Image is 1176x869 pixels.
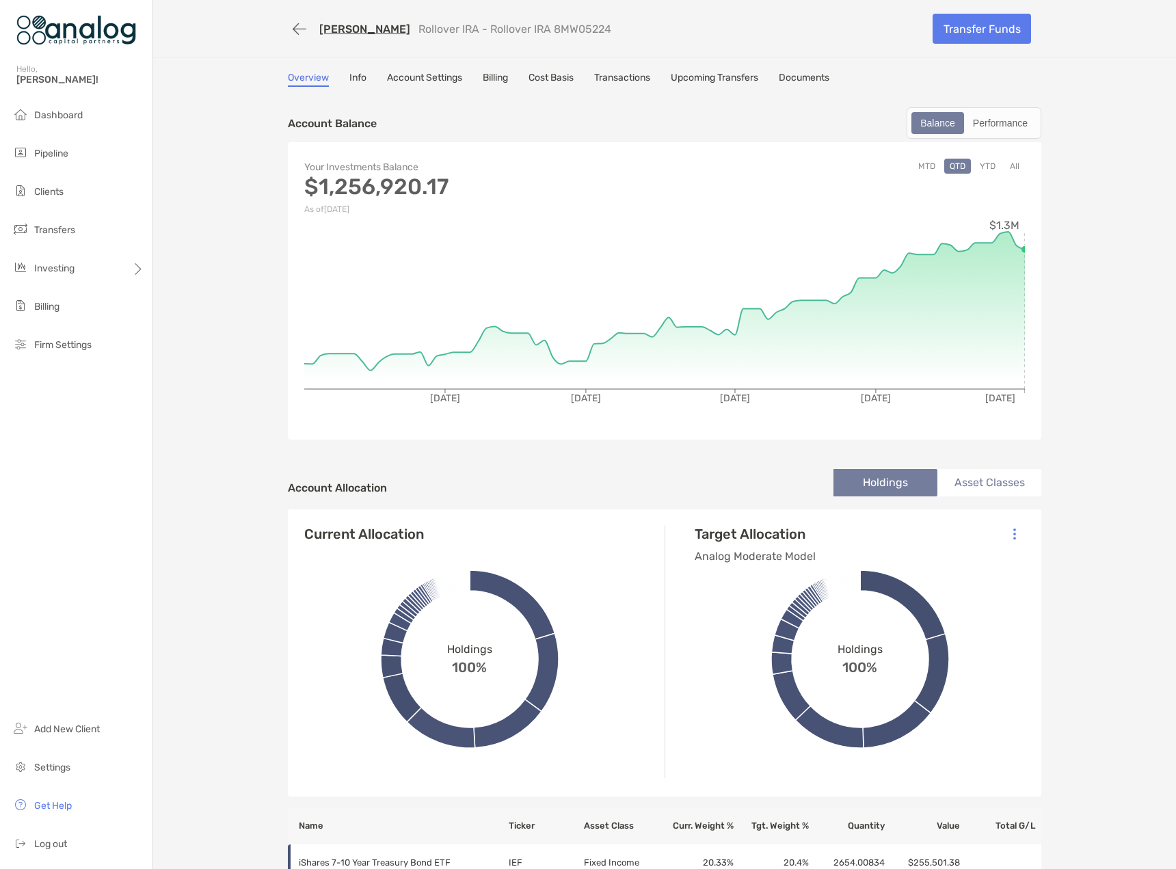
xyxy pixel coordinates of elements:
a: Account Settings [387,72,462,87]
button: YTD [974,159,1001,174]
th: Ticker [508,807,583,844]
a: Upcoming Transfers [671,72,758,87]
span: Clients [34,186,64,198]
p: Your Investments Balance [304,159,665,176]
span: [PERSON_NAME]! [16,74,144,85]
a: Billing [483,72,508,87]
img: firm-settings icon [12,336,29,352]
tspan: [DATE] [985,392,1015,404]
p: Rollover IRA - Rollover IRA 8MW05224 [418,23,611,36]
a: Overview [288,72,329,87]
a: Transfer Funds [933,14,1031,44]
span: Billing [34,301,59,312]
span: Settings [34,762,70,773]
a: Transactions [594,72,650,87]
th: Name [288,807,508,844]
span: 100% [452,656,487,676]
span: Dashboard [34,109,83,121]
li: Asset Classes [937,469,1041,496]
tspan: [DATE] [571,392,601,404]
a: Documents [779,72,829,87]
span: Holdings [447,643,492,656]
img: billing icon [12,297,29,314]
span: Add New Client [34,723,100,735]
img: settings icon [12,758,29,775]
tspan: $1.3M [989,219,1019,232]
tspan: [DATE] [720,392,750,404]
p: $1,256,920.17 [304,178,665,196]
button: QTD [944,159,971,174]
span: Get Help [34,800,72,812]
img: dashboard icon [12,106,29,122]
div: segmented control [907,107,1041,139]
span: Transfers [34,224,75,236]
button: MTD [913,159,941,174]
img: Icon List Menu [1013,528,1016,540]
th: Total G/L [961,807,1041,844]
img: clients icon [12,183,29,199]
span: Holdings [838,643,883,656]
tspan: [DATE] [430,392,460,404]
th: Value [885,807,961,844]
span: Log out [34,838,67,850]
th: Asset Class [583,807,658,844]
li: Holdings [833,469,937,496]
span: Pipeline [34,148,68,159]
p: As of [DATE] [304,201,665,218]
button: All [1004,159,1025,174]
span: Firm Settings [34,339,92,351]
th: Tgt. Weight % [734,807,810,844]
img: add_new_client icon [12,720,29,736]
a: [PERSON_NAME] [319,23,410,36]
a: Cost Basis [529,72,574,87]
p: Analog Moderate Model [695,548,816,565]
th: Curr. Weight % [658,807,734,844]
img: get-help icon [12,797,29,813]
span: Investing [34,263,75,274]
img: Zoe Logo [16,5,136,55]
tspan: [DATE] [861,392,891,404]
span: 100% [842,656,877,676]
img: transfers icon [12,221,29,237]
div: Performance [965,113,1035,133]
h4: Current Allocation [304,526,424,542]
img: investing icon [12,259,29,276]
p: Account Balance [288,115,377,132]
img: logout icon [12,835,29,851]
a: Info [349,72,366,87]
h4: Target Allocation [695,526,816,542]
img: pipeline icon [12,144,29,161]
h4: Account Allocation [288,481,387,494]
div: Balance [913,113,963,133]
th: Quantity [810,807,885,844]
